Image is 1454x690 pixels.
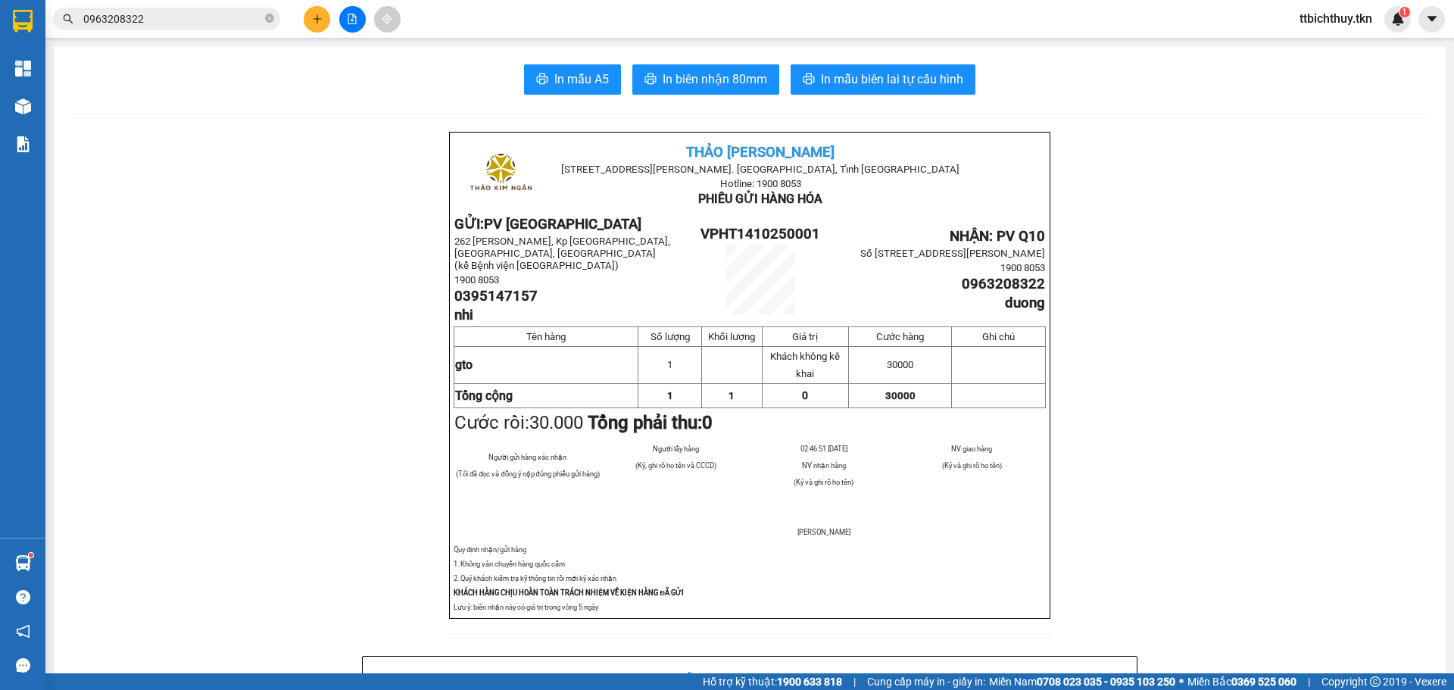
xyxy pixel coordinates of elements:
[484,216,641,233] span: PV [GEOGRAPHIC_DATA]
[454,216,641,233] strong: GỬI:
[1231,676,1296,688] strong: 0369 525 060
[13,10,33,33] img: logo-vxr
[821,70,963,89] span: In mẫu biên lai tự cấu hình
[15,136,31,152] img: solution-icon
[1187,673,1296,690] span: Miền Bắc
[526,331,566,342] span: Tên hàng
[800,445,847,453] span: 02:46:51 [DATE]
[770,351,840,379] span: Khách không kê khai
[454,574,616,582] span: 2. Quý khách kiểm tra kỹ thông tin rồi mới ký xác nhận
[16,658,30,673] span: message
[455,389,513,403] strong: Tổng cộng
[1418,6,1445,33] button: caret-down
[312,14,323,24] span: plus
[1402,7,1407,17] span: 1
[15,555,31,571] img: warehouse-icon
[777,676,842,688] strong: 1900 633 818
[454,236,670,271] span: 262 [PERSON_NAME], Kp [GEOGRAPHIC_DATA], [GEOGRAPHIC_DATA], [GEOGRAPHIC_DATA] (kế Bệnh viện [GEOG...
[653,445,699,453] span: Người lấy hàng
[1000,262,1045,273] span: 1900 8053
[982,331,1015,342] span: Ghi chú
[698,192,822,206] span: PHIẾU GỬI HÀNG HÓA
[454,288,538,304] span: 0395147157
[63,14,73,24] span: search
[374,6,401,33] button: aim
[644,73,657,87] span: printer
[803,73,815,87] span: printer
[529,412,583,433] span: 30.000
[15,61,31,76] img: dashboard-icon
[860,248,1045,259] span: Số [STREET_ADDRESS][PERSON_NAME]
[29,553,33,557] sup: 1
[1179,679,1184,685] span: ⚪️
[488,453,566,461] span: Người gửi hàng xác nhận
[454,412,713,433] span: Cước rồi:
[1391,12,1405,26] img: icon-new-feature
[15,98,31,114] img: warehouse-icon
[1287,9,1384,28] span: ttbichthuy.tkn
[867,673,985,690] span: Cung cấp máy in - giấy in:
[702,412,713,433] span: 0
[16,590,30,604] span: question-circle
[561,164,959,175] span: [STREET_ADDRESS][PERSON_NAME]. [GEOGRAPHIC_DATA], Tỉnh [GEOGRAPHIC_DATA]
[554,70,609,89] span: In mẫu A5
[536,73,548,87] span: printer
[802,461,846,470] span: NV nhận hàng
[703,673,842,690] span: Hỗ trợ kỹ thuật:
[304,6,330,33] button: plus
[663,70,767,89] span: In biên nhận 80mm
[651,331,690,342] span: Số lượng
[454,589,684,597] strong: KHÁCH HÀNG CHỊU HOÀN TOÀN TRÁCH NHIỆM VỀ KIỆN HÀNG ĐÃ GỬI
[265,14,274,23] span: close-circle
[455,357,473,372] span: gto
[942,461,1002,470] span: (Ký và ghi rõ họ tên)
[853,673,856,690] span: |
[950,228,1045,245] span: NHẬN: PV Q10
[588,412,713,433] strong: Tổng phải thu:
[887,359,913,370] span: 30000
[16,624,30,638] span: notification
[456,470,600,478] span: (Tôi đã đọc và đồng ý nộp đúng phiếu gửi hàng)
[962,276,1045,292] span: 0963208322
[797,528,850,536] span: [PERSON_NAME]
[347,14,357,24] span: file-add
[1308,673,1310,690] span: |
[951,445,992,453] span: NV giao hàng
[1399,7,1410,17] sup: 1
[524,64,621,95] button: printerIn mẫu A5
[382,14,392,24] span: aim
[339,6,366,33] button: file-add
[1005,295,1045,311] span: duong
[632,64,779,95] button: printerIn biên nhận 80mm
[876,331,924,342] span: Cước hàng
[802,389,808,401] span: 0
[708,331,755,342] span: Khối lượng
[989,673,1175,690] span: Miền Nam
[454,274,499,286] span: 1900 8053
[1037,676,1175,688] strong: 0708 023 035 - 0935 103 250
[686,144,835,161] span: THẢO [PERSON_NAME]
[454,560,565,568] span: 1. Không vân chuyển hàng quốc cấm
[700,226,820,242] span: VPHT1410250001
[265,12,274,27] span: close-circle
[667,390,673,401] span: 1
[1370,676,1381,687] span: copyright
[454,603,598,611] span: Lưu ý: biên nhận này có giá trị trong vòng 5 ngày
[885,390,916,401] span: 30000
[667,359,672,370] span: 1
[720,178,801,189] span: Hotline: 1900 8053
[792,331,818,342] span: Giá trị
[791,64,975,95] button: printerIn mẫu biên lai tự cấu hình
[454,545,526,554] span: Quy định nhận/gửi hàng
[83,11,262,27] input: Tìm tên, số ĐT hoặc mã đơn
[729,390,735,401] span: 1
[794,478,853,486] span: (Ký và ghi rõ họ tên)
[454,307,473,323] span: nhi
[463,137,538,212] img: logo
[1425,12,1439,26] span: caret-down
[635,461,716,470] span: (Ký, ghi rõ họ tên và CCCD)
